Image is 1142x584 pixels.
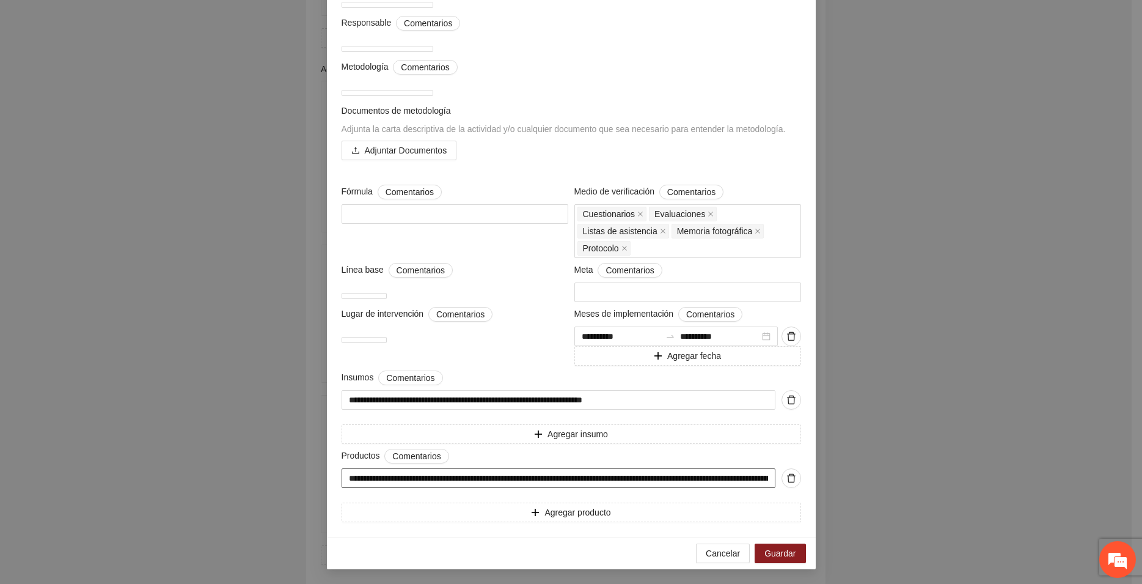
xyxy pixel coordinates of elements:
span: plus [534,430,543,440]
span: Cuestionarios [577,207,647,221]
button: Línea base [389,263,453,278]
span: Comentarios [392,449,441,463]
span: Evaluaciones [649,207,717,221]
span: swap-right [665,331,675,341]
div: Tú [21,240,217,249]
span: Evaluaciones [654,207,705,221]
span: Protocolo [583,242,619,255]
button: Cancelar [696,544,750,563]
button: Lugar de intervención [428,307,492,322]
span: to [665,331,675,341]
span: delete [782,331,800,341]
button: delete [781,327,801,346]
span: Comentarios [401,61,449,74]
span: Agregar producto [544,506,610,519]
div: Operador [21,298,54,308]
div: Chatee con nosotros ahora [64,62,205,78]
button: Guardar [755,544,805,563]
button: Metodología [393,60,457,75]
span: Comentarios [667,185,716,199]
span: close [660,228,666,234]
span: Listas de asistencia [577,224,669,238]
span: Adjunta la carta descriptiva de la actividad y/o cualquier documento que sea necesario para enten... [342,124,786,134]
span: Listas de asistencia [583,224,657,238]
span: Cuestionarios [583,207,635,221]
span: close [621,245,628,251]
span: Comentarios [386,185,434,199]
button: plusAgregar insumo [342,424,801,444]
button: Meses de implementación [678,307,742,322]
span: delete [782,473,800,483]
span: Medio de verificación [574,185,724,199]
span: uploadAdjuntar Documentos [342,146,457,155]
span: Agregar insumo [547,427,608,441]
span: delete [782,395,800,405]
button: delete [781,390,801,410]
span: Comentarios [606,264,654,277]
span: Productos [342,449,449,464]
span: ¿Cuál es su nombre? [24,317,112,331]
span: Insumos [342,371,443,385]
span: Fórmula [342,185,442,199]
span: buenos días, ya esta solucionado, gracias. [42,257,214,284]
span: upload [351,146,360,156]
span: plus [531,508,540,518]
span: Metodología [342,60,458,75]
span: Comentarios [397,264,445,277]
button: delete [781,468,801,488]
button: Insumos [378,371,442,385]
span: Meses de implementación [574,307,743,322]
textarea: ¿Cuál es su nombre? [6,357,233,399]
span: Agregar fecha [667,349,721,363]
span: Memoria fotográfica [672,224,764,238]
button: Fórmula [378,185,442,199]
span: Meta [574,263,662,278]
span: Comentarios [386,371,434,385]
button: Meta [598,263,662,278]
span: Protocolo [577,241,631,256]
span: Comentarios [436,308,485,321]
span: Lugar de intervención [342,307,493,322]
button: plusAgregar fecha [574,346,801,366]
span: Comentarios [686,308,734,321]
span: Documentos de metodología [342,106,451,116]
span: Comentarios [404,17,452,30]
span: close [637,211,643,217]
span: Responsable [342,16,461,31]
span: Adjuntar Documentos [365,144,447,157]
span: close [755,228,761,234]
span: Línea base [342,263,453,278]
button: plusAgregar producto [342,503,801,522]
div: Minimizar ventana de chat en vivo [200,6,230,35]
button: Medio de verificación [659,185,723,199]
span: Guardar [764,547,796,560]
span: Memoria fotográfica [677,224,753,238]
span: Cancelar [706,547,740,560]
button: Responsable [396,16,460,31]
span: plus [654,352,662,361]
button: uploadAdjuntar Documentos [342,141,457,160]
span: close [708,211,714,217]
button: Productos [384,449,448,464]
